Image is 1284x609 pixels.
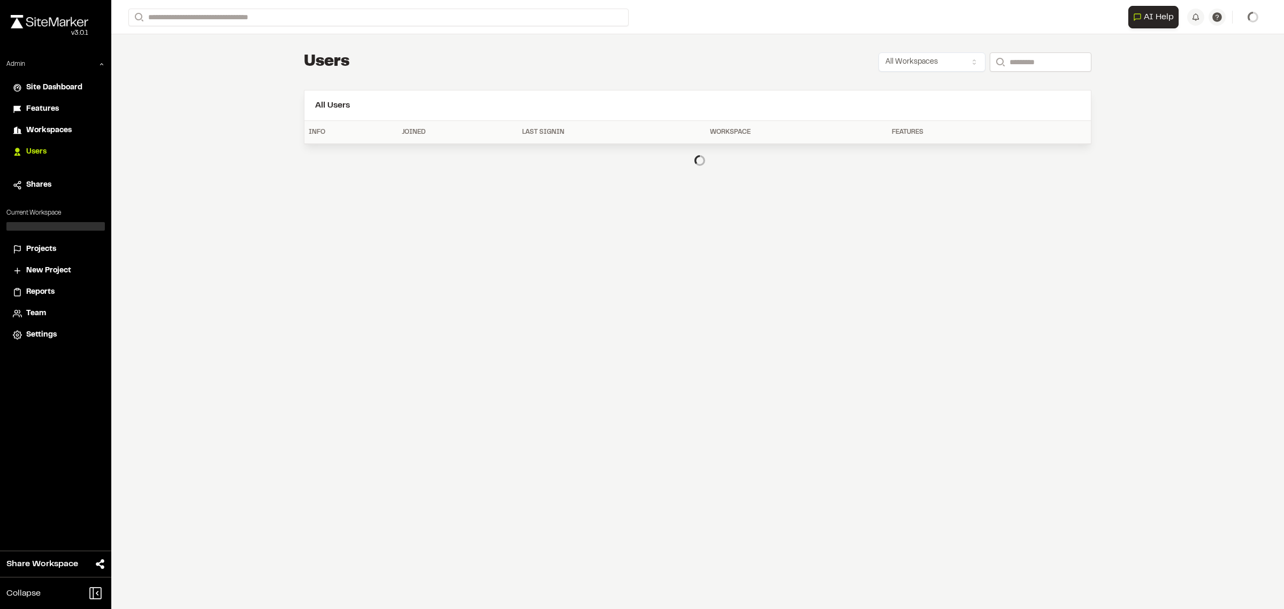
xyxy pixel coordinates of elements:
[522,127,701,137] div: Last Signin
[402,127,514,137] div: Joined
[26,179,51,191] span: Shares
[26,286,55,298] span: Reports
[13,308,98,319] a: Team
[26,329,57,341] span: Settings
[13,179,98,191] a: Shares
[309,127,393,137] div: Info
[26,243,56,255] span: Projects
[13,329,98,341] a: Settings
[6,208,105,218] p: Current Workspace
[26,265,71,277] span: New Project
[6,558,78,570] span: Share Workspace
[892,127,1031,137] div: Features
[6,587,41,600] span: Collapse
[1128,6,1183,28] div: Open AI Assistant
[26,308,46,319] span: Team
[11,28,88,38] div: Oh geez...please don't...
[26,103,59,115] span: Features
[26,82,82,94] span: Site Dashboard
[13,82,98,94] a: Site Dashboard
[11,15,88,28] img: rebrand.png
[6,59,25,69] p: Admin
[13,286,98,298] a: Reports
[13,146,98,158] a: Users
[128,9,148,26] button: Search
[1144,11,1174,24] span: AI Help
[26,146,47,158] span: Users
[304,51,350,73] h1: Users
[1128,6,1179,28] button: Open AI Assistant
[990,52,1009,72] button: Search
[13,125,98,136] a: Workspaces
[315,99,1080,112] h2: All Users
[13,103,98,115] a: Features
[710,127,883,137] div: Workspace
[13,265,98,277] a: New Project
[13,243,98,255] a: Projects
[26,125,72,136] span: Workspaces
